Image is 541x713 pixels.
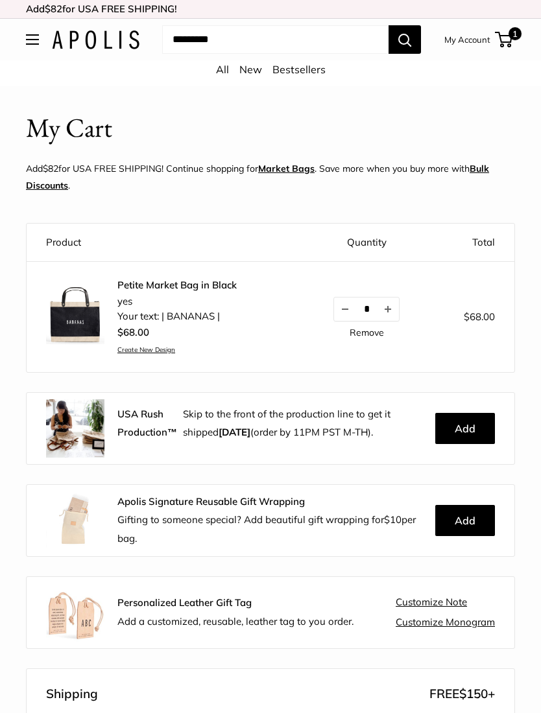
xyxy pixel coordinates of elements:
[464,310,495,323] span: $68.00
[46,286,104,344] img: description_No need for custom text? Choose this option.
[384,513,402,526] span: $10
[26,109,112,147] h1: My Cart
[435,505,495,536] button: Add
[117,615,354,627] span: Add a customized, reusable, leather tag to you order.
[117,309,237,324] li: Your text: | BANANAS |
[26,34,39,45] button: Open menu
[272,63,326,76] a: Bestsellers
[117,495,305,508] strong: Apolis Signature Reusable Gift Wrapping
[117,408,177,438] strong: USA Rush Production™
[219,426,250,438] b: [DATE]
[46,683,98,706] span: Shipping
[45,3,62,15] span: $82
[46,583,104,642] img: Apolis_Leather-Gift-Tag_Group_180x.jpg
[183,405,426,441] p: Skip to the front of the production line to get it shipped (order by 11PM PST M-TH).
[27,224,304,262] th: Product
[377,298,399,321] button: Increase quantity by 1
[435,413,495,444] button: Add
[496,32,512,47] a: 1
[162,25,389,54] input: Search...
[304,224,430,262] th: Quantity
[334,298,356,321] button: Decrease quantity by 1
[430,224,514,262] th: Total
[509,27,522,40] span: 1
[239,63,262,76] a: New
[26,160,515,194] p: Add for USA FREE SHIPPING! Continue shopping for . Save more when you buy more with .
[117,345,237,354] a: Create New Design
[117,326,149,338] span: $68.00
[459,686,488,701] span: $150
[46,399,104,458] img: rush.jpg
[216,63,229,76] a: All
[429,683,495,706] span: FREE +
[396,616,495,628] a: Customize Monogram
[389,25,421,54] button: Search
[117,294,237,309] li: yes
[396,596,467,608] a: Customize Note
[117,513,416,544] span: Gifting to someone special? Add beautiful gift wrapping for per bag.
[258,163,315,174] a: Market Bags
[117,596,252,609] strong: Personalized Leather Gift Tag
[117,279,237,292] a: Petite Market Bag in Black
[52,30,139,49] img: Apolis
[350,328,384,337] a: Remove
[444,32,490,47] a: My Account
[46,491,104,550] img: Apolis_GiftWrapping_5_90x_2x.jpg
[26,163,489,191] u: Bulk Discounts
[356,303,377,314] input: Quantity
[43,163,58,174] span: $82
